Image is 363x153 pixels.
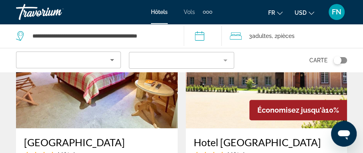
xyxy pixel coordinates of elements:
span: Adultes [252,33,272,39]
span: USD [295,10,307,16]
a: Vols [184,9,195,15]
span: FN [332,8,341,16]
button: Filter [129,52,234,69]
button: Travelers: 3 adults, 0 children [222,24,363,48]
span: , 2 [272,30,295,42]
span: Carte [309,55,327,66]
span: Économisez jusqu'à [257,106,325,114]
iframe: Bouton de lancement de la fenêtre de messagerie [331,121,357,147]
span: fr [268,10,275,16]
button: User Menu [326,4,347,20]
a: Travorium [16,2,96,22]
a: Hôtels [151,9,168,15]
button: Change language [268,7,283,18]
button: Toggle map [327,57,347,64]
a: Hotel [GEOGRAPHIC_DATA] [194,136,339,148]
button: Check-in date: Dec 12, 2025 Check-out date: Dec 14, 2025 [184,24,222,48]
span: 3 [249,30,272,42]
a: [GEOGRAPHIC_DATA] [24,136,170,148]
button: Change currency [295,7,314,18]
button: Extra navigation items [203,6,212,18]
mat-select: Sort by [23,55,114,65]
div: 10% [249,100,347,120]
span: pièces [277,33,295,39]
